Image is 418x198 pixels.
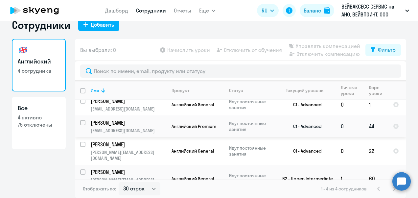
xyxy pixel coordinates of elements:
[91,97,166,105] a: [PERSON_NAME]
[136,7,166,14] a: Сотрудники
[91,119,165,126] p: [PERSON_NAME]
[321,186,367,192] span: 1 - 4 из 4 сотрудников
[91,21,114,29] div: Добавить
[80,46,116,54] span: Вы выбрали: 0
[274,137,336,165] td: C1 - Advanced
[91,128,166,134] p: [EMAIL_ADDRESS][DOMAIN_NAME]
[91,87,166,93] div: Имя
[172,102,214,108] span: Английский General
[91,141,166,148] a: [PERSON_NAME]
[18,121,60,128] p: 75 отключены
[91,97,165,105] p: [PERSON_NAME]
[78,19,119,31] button: Добавить
[91,141,165,148] p: [PERSON_NAME]
[369,85,383,96] div: Корп. уроки
[229,99,274,111] p: Идут постоянные занятия
[199,7,209,14] span: Ещё
[341,85,363,96] div: Личные уроки
[83,186,116,192] span: Отображать по:
[12,39,66,91] a: Английский4 сотрудника
[364,165,388,192] td: 60
[274,115,336,137] td: C1 - Advanced
[336,94,364,115] td: 0
[341,85,359,96] div: Личные уроки
[257,4,279,17] button: RU
[174,7,191,14] a: Отчеты
[365,44,401,56] button: Фильтр
[91,177,166,189] p: [PERSON_NAME][EMAIL_ADDRESS][DOMAIN_NAME]
[18,67,60,74] p: 4 сотрудника
[12,97,66,149] a: Все4 активно75 отключены
[336,165,364,192] td: 1
[229,145,274,157] p: Идут постоянные занятия
[341,3,403,18] p: ВЕЙВАКСЕСС СЕРВИС на АНО, ВЕЙВПОИНТ, ООО
[336,137,364,165] td: 0
[280,87,335,93] div: Текущий уровень
[378,46,396,54] div: Фильтр
[229,87,274,93] div: Статус
[324,7,330,14] img: balance
[229,87,243,93] div: Статус
[91,106,166,112] p: [EMAIL_ADDRESS][DOMAIN_NAME]
[364,94,388,115] td: 1
[18,45,28,55] img: english
[364,115,388,137] td: 44
[172,123,216,129] span: Английский Premium
[105,7,128,14] a: Дашборд
[338,3,412,18] button: ВЕЙВАКСЕСС СЕРВИС на АНО, ВЕЙВПОИНТ, ООО
[274,94,336,115] td: C1 - Advanced
[12,18,70,32] h1: Сотрудники
[91,119,166,126] a: [PERSON_NAME]
[80,64,401,78] input: Поиск по имени, email, продукту или статусу
[199,4,216,17] button: Ещё
[172,87,189,93] div: Продукт
[172,87,223,93] div: Продукт
[91,168,165,176] p: [PERSON_NAME]
[304,7,321,14] div: Баланс
[286,87,323,93] div: Текущий уровень
[262,7,267,14] span: RU
[300,4,334,17] button: Балансbalance
[364,137,388,165] td: 22
[172,176,214,182] span: Английский General
[91,87,99,93] div: Имя
[369,85,387,96] div: Корп. уроки
[91,168,166,176] a: [PERSON_NAME]
[229,120,274,132] p: Идут постоянные занятия
[172,148,214,154] span: Английский General
[336,115,364,137] td: 0
[18,114,60,121] p: 4 активно
[274,165,336,192] td: B2 - Upper-Intermediate
[91,149,166,161] p: [PERSON_NAME][EMAIL_ADDRESS][DOMAIN_NAME]
[18,104,60,112] h3: Все
[229,173,274,185] p: Идут постоянные занятия
[18,57,60,66] h3: Английский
